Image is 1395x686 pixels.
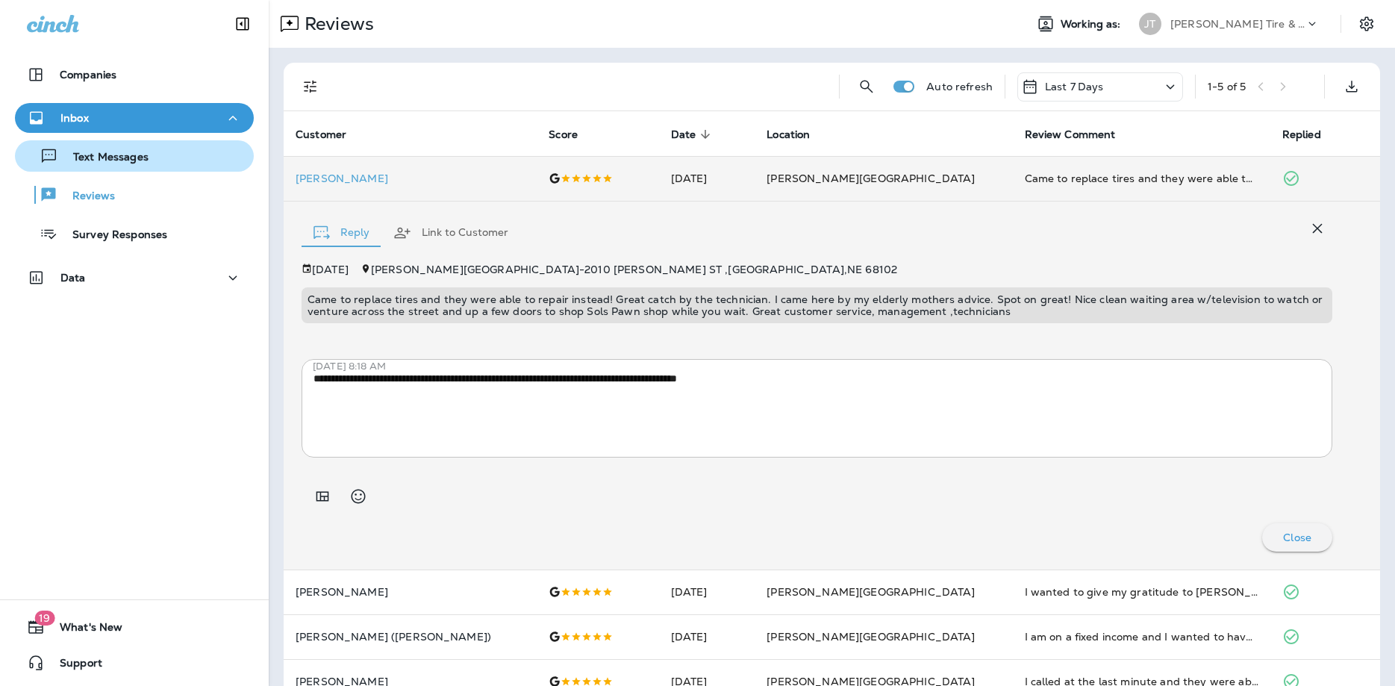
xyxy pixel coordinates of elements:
[296,72,325,102] button: Filters
[1170,18,1305,30] p: [PERSON_NAME] Tire & Auto
[15,218,254,249] button: Survey Responses
[15,612,254,642] button: 19What's New
[45,621,122,639] span: What's New
[58,151,149,165] p: Text Messages
[1208,81,1246,93] div: 1 - 5 of 5
[659,570,755,614] td: [DATE]
[1061,18,1124,31] span: Working as:
[767,128,829,141] span: Location
[15,140,254,172] button: Text Messages
[34,611,54,626] span: 19
[343,481,373,511] button: Select an emoji
[313,361,1343,372] p: [DATE] 8:18 AM
[1283,531,1311,543] p: Close
[308,481,337,511] button: Add in a premade template
[296,586,525,598] p: [PERSON_NAME]
[60,112,89,124] p: Inbox
[57,228,167,243] p: Survey Responses
[767,585,975,599] span: [PERSON_NAME][GEOGRAPHIC_DATA]
[1045,81,1104,93] p: Last 7 Days
[15,648,254,678] button: Support
[57,190,115,204] p: Reviews
[60,69,116,81] p: Companies
[15,60,254,90] button: Companies
[296,128,366,141] span: Customer
[302,206,381,260] button: Reply
[1025,171,1258,186] div: Came to replace tires and they were able to repair instead! Great catch by the technician. I came...
[1337,72,1367,102] button: Export as CSV
[767,630,975,643] span: [PERSON_NAME][GEOGRAPHIC_DATA]
[296,172,525,184] div: Click to view Customer Drawer
[222,9,263,39] button: Collapse Sidebar
[1262,523,1332,552] button: Close
[296,128,346,141] span: Customer
[549,128,578,141] span: Score
[1353,10,1380,37] button: Settings
[45,657,102,675] span: Support
[371,263,897,276] span: [PERSON_NAME][GEOGRAPHIC_DATA] - 2010 [PERSON_NAME] ST , [GEOGRAPHIC_DATA] , NE 68102
[312,264,349,275] p: [DATE]
[1139,13,1161,35] div: JT
[659,156,755,201] td: [DATE]
[671,128,696,141] span: Date
[926,81,993,93] p: Auto refresh
[296,631,525,643] p: [PERSON_NAME] ([PERSON_NAME])
[308,293,1326,317] p: Came to replace tires and they were able to repair instead! Great catch by the technician. I came...
[15,179,254,211] button: Reviews
[852,72,881,102] button: Search Reviews
[1025,584,1258,599] div: I wanted to give my gratitude to Jensen for helping my young college daughter with a tire repair ...
[381,206,520,260] button: Link to Customer
[15,263,254,293] button: Data
[659,614,755,659] td: [DATE]
[767,172,975,185] span: [PERSON_NAME][GEOGRAPHIC_DATA]
[1025,629,1258,644] div: I am on a fixed income and I wanted to have my tire checked. I was having a bumpy ride. Kenneth t...
[15,103,254,133] button: Inbox
[296,172,525,184] p: [PERSON_NAME]
[671,128,716,141] span: Date
[549,128,597,141] span: Score
[1282,128,1321,141] span: Replied
[299,13,374,35] p: Reviews
[60,272,86,284] p: Data
[1282,128,1341,141] span: Replied
[767,128,810,141] span: Location
[1025,128,1135,141] span: Review Comment
[1025,128,1116,141] span: Review Comment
